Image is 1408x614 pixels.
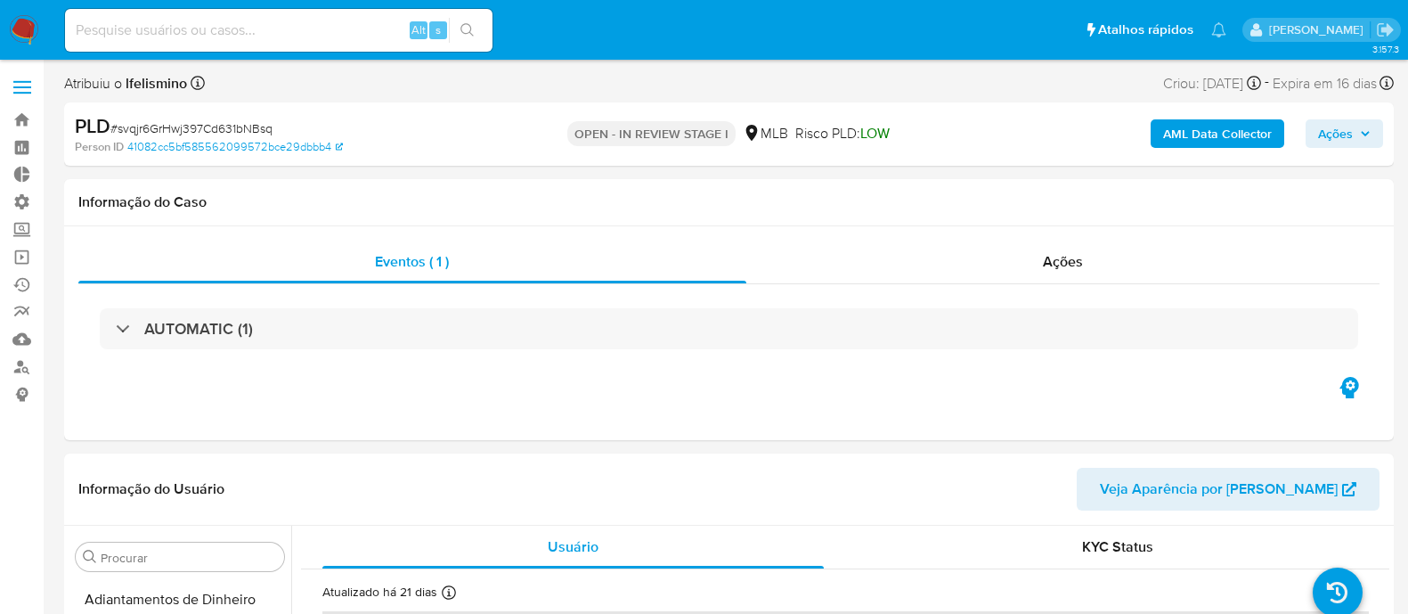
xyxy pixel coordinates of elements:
button: Procurar [83,550,97,564]
b: AML Data Collector [1163,119,1272,148]
h1: Informação do Usuário [78,480,224,498]
button: AML Data Collector [1151,119,1284,148]
span: Ações [1318,119,1353,148]
span: Usuário [548,536,598,557]
span: Alt [411,21,426,38]
a: 41082cc5bf585562099572bce29dbbb4 [127,139,343,155]
b: PLD [75,111,110,140]
input: Pesquise usuários ou casos... [65,19,492,42]
span: Eventos ( 1 ) [375,251,449,272]
span: Atribuiu o [64,74,187,94]
span: Atalhos rápidos [1098,20,1193,39]
p: Atualizado há 21 dias [322,584,437,601]
button: Ações [1306,119,1383,148]
b: lfelismino [122,73,187,94]
div: AUTOMATIC (1) [100,308,1358,349]
span: Ações [1043,251,1083,272]
a: Sair [1376,20,1395,39]
span: s [435,21,441,38]
p: adriano.brito@mercadolivre.com [1269,21,1370,38]
a: Notificações [1211,22,1226,37]
button: Veja Aparência por [PERSON_NAME] [1077,468,1380,511]
p: OPEN - IN REVIEW STAGE I [567,121,736,146]
span: Veja Aparência por [PERSON_NAME] [1100,468,1338,511]
span: LOW [860,123,890,143]
button: search-icon [449,18,485,43]
h3: AUTOMATIC (1) [144,319,253,339]
span: Risco PLD: [795,124,890,143]
div: Criou: [DATE] [1163,71,1261,95]
span: # svqjr6GrHwj397Cd631bNBsq [110,119,273,137]
span: Expira em 16 dias [1273,74,1377,94]
b: Person ID [75,139,124,155]
h1: Informação do Caso [78,193,1380,211]
input: Procurar [101,550,277,566]
span: - [1265,71,1269,95]
span: KYC Status [1082,536,1153,557]
div: MLB [743,124,788,143]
